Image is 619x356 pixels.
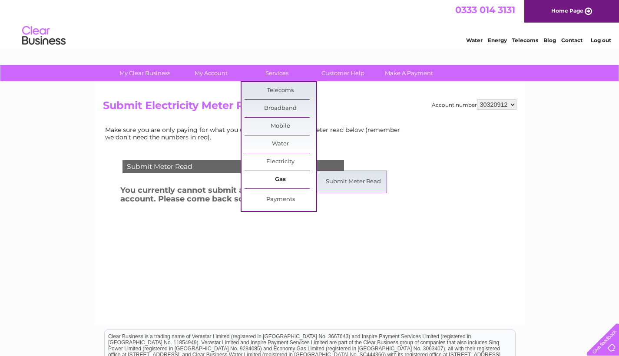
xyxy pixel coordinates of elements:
[120,184,367,208] h3: You currently cannot submit a meter reading on this account. Please come back soon!
[122,160,344,173] div: Submit Meter Read
[488,37,507,43] a: Energy
[466,37,483,43] a: Water
[103,99,516,116] h2: Submit Electricity Meter Read
[307,65,379,81] a: Customer Help
[245,191,316,208] a: Payments
[245,135,316,153] a: Water
[245,118,316,135] a: Mobile
[512,37,538,43] a: Telecoms
[455,4,515,15] a: 0333 014 3131
[245,82,316,99] a: Telecoms
[22,23,66,49] img: logo.png
[432,99,516,110] div: Account number
[318,173,389,191] a: Submit Meter Read
[245,171,316,188] a: Gas
[241,65,313,81] a: Services
[591,37,611,43] a: Log out
[245,153,316,171] a: Electricity
[105,5,515,42] div: Clear Business is a trading name of Verastar Limited (registered in [GEOGRAPHIC_DATA] No. 3667643...
[109,65,181,81] a: My Clear Business
[175,65,247,81] a: My Account
[103,124,407,142] td: Make sure you are only paying for what you use. Simply enter your meter read below (remember we d...
[373,65,445,81] a: Make A Payment
[543,37,556,43] a: Blog
[561,37,583,43] a: Contact
[245,100,316,117] a: Broadband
